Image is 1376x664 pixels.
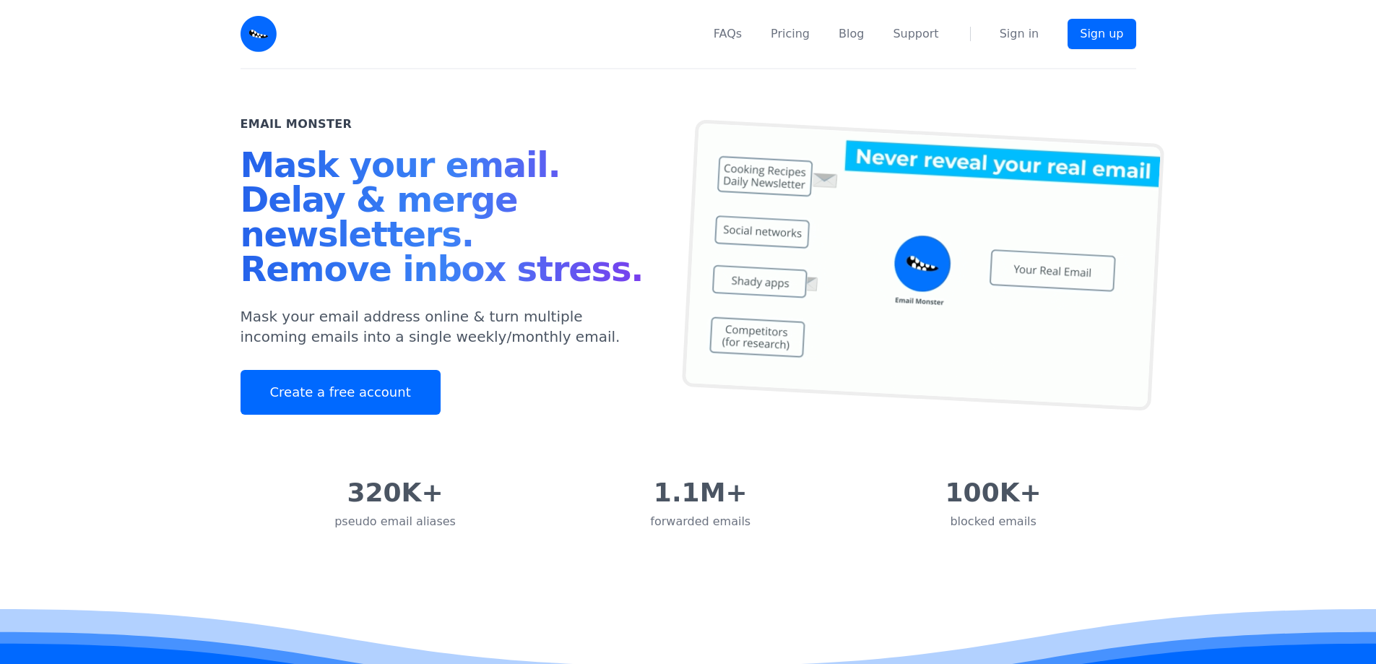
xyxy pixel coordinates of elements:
[334,513,456,530] div: pseudo email aliases
[241,16,277,52] img: Email Monster
[946,513,1042,530] div: blocked emails
[946,478,1042,507] div: 100K+
[771,25,810,43] a: Pricing
[681,119,1164,411] img: temp mail, free temporary mail, Temporary Email
[241,116,352,133] h2: Email Monster
[650,478,750,507] div: 1.1M+
[839,25,864,43] a: Blog
[241,147,654,292] h1: Mask your email. Delay & merge newsletters. Remove inbox stress.
[241,370,441,415] a: Create a free account
[1068,19,1135,49] a: Sign up
[650,513,750,530] div: forwarded emails
[1000,25,1039,43] a: Sign in
[241,306,654,347] p: Mask your email address online & turn multiple incoming emails into a single weekly/monthly email.
[334,478,456,507] div: 320K+
[893,25,938,43] a: Support
[714,25,742,43] a: FAQs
